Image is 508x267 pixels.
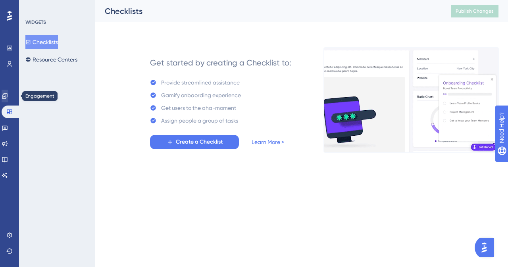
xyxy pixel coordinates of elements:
button: Checklists [25,35,58,49]
div: Provide streamlined assistance [161,78,240,87]
span: Publish Changes [456,8,494,14]
span: Create a Checklist [176,137,223,147]
div: Get started by creating a Checklist to: [150,57,291,68]
button: Create a Checklist [150,135,239,149]
button: Resource Centers [25,52,77,67]
div: Checklists [105,6,431,17]
div: Assign people a group of tasks [161,116,238,125]
div: WIDGETS [25,19,46,25]
div: Gamify onbaording experience [161,90,241,100]
div: Get users to the aha-moment [161,103,236,113]
a: Learn More > [252,137,284,147]
span: Need Help? [19,2,50,12]
img: e28e67207451d1beac2d0b01ddd05b56.gif [323,47,499,153]
button: Publish Changes [451,5,498,17]
iframe: UserGuiding AI Assistant Launcher [475,236,498,259]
